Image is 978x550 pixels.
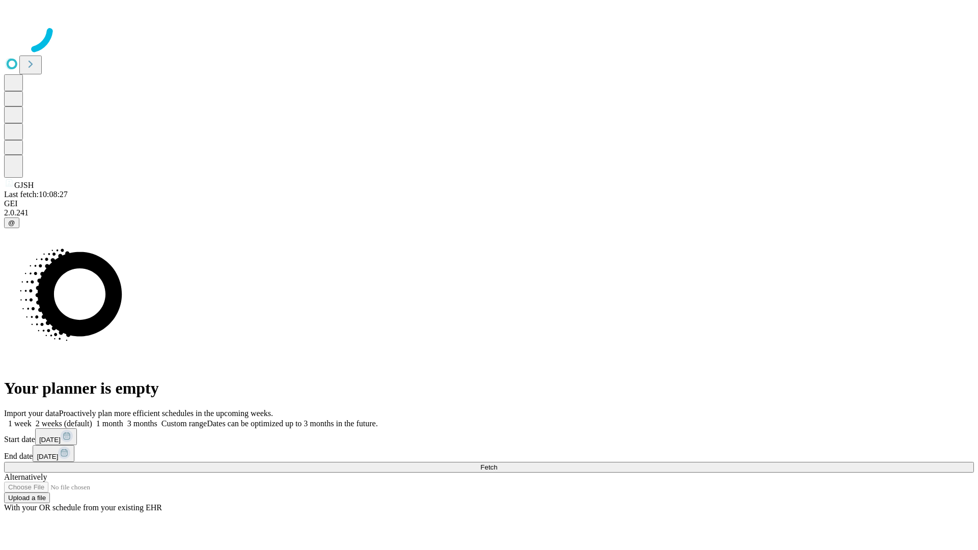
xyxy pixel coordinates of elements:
[4,208,974,217] div: 2.0.241
[480,463,497,471] span: Fetch
[35,428,77,445] button: [DATE]
[33,445,74,462] button: [DATE]
[4,217,19,228] button: @
[8,419,32,428] span: 1 week
[59,409,273,418] span: Proactively plan more efficient schedules in the upcoming weeks.
[161,419,207,428] span: Custom range
[127,419,157,428] span: 3 months
[4,190,68,199] span: Last fetch: 10:08:27
[4,199,974,208] div: GEI
[4,379,974,398] h1: Your planner is empty
[8,219,15,227] span: @
[4,445,974,462] div: End date
[36,419,92,428] span: 2 weeks (default)
[96,419,123,428] span: 1 month
[4,492,50,503] button: Upload a file
[4,462,974,473] button: Fetch
[4,503,162,512] span: With your OR schedule from your existing EHR
[39,436,61,444] span: [DATE]
[207,419,377,428] span: Dates can be optimized up to 3 months in the future.
[4,473,47,481] span: Alternatively
[4,428,974,445] div: Start date
[4,409,59,418] span: Import your data
[37,453,58,460] span: [DATE]
[14,181,34,189] span: GJSH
